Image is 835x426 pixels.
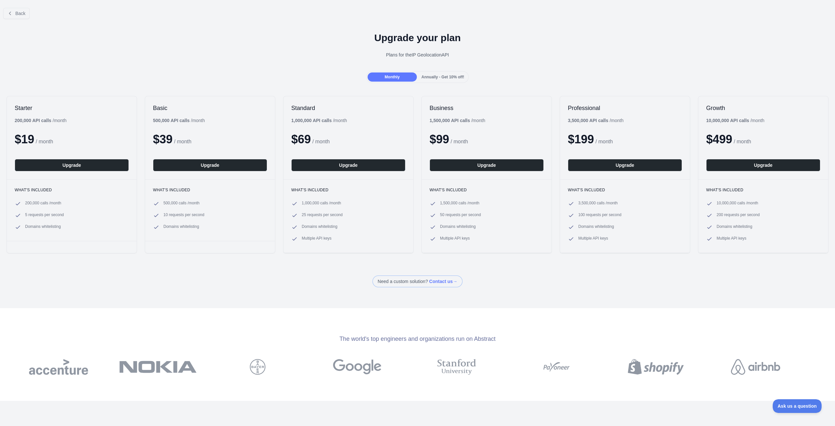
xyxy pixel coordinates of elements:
[568,133,594,146] span: $ 199
[291,104,405,112] h2: Standard
[568,104,682,112] h2: Professional
[773,399,822,413] iframe: Toggle Customer Support
[430,118,470,123] b: 1,500,000 API calls
[568,117,624,124] div: / month
[430,104,544,112] h2: Business
[291,117,347,124] div: / month
[430,133,449,146] span: $ 99
[430,117,485,124] div: / month
[568,118,608,123] b: 3,500,000 API calls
